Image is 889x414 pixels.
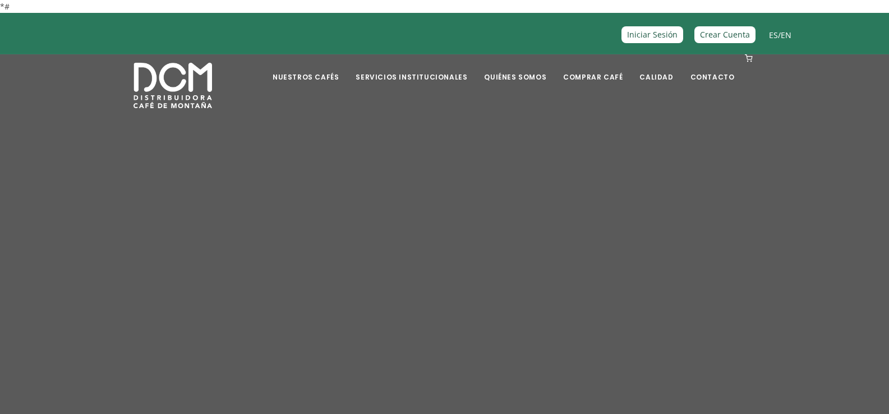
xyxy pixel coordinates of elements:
[621,26,683,43] a: Iniciar Sesión
[477,55,553,82] a: Quiénes Somos
[769,30,778,40] a: ES
[349,55,474,82] a: Servicios Institucionales
[684,55,741,82] a: Contacto
[633,55,680,82] a: Calidad
[781,30,791,40] a: EN
[556,55,629,82] a: Comprar Café
[769,29,791,41] span: /
[266,55,346,82] a: Nuestros Cafés
[694,26,756,43] a: Crear Cuenta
